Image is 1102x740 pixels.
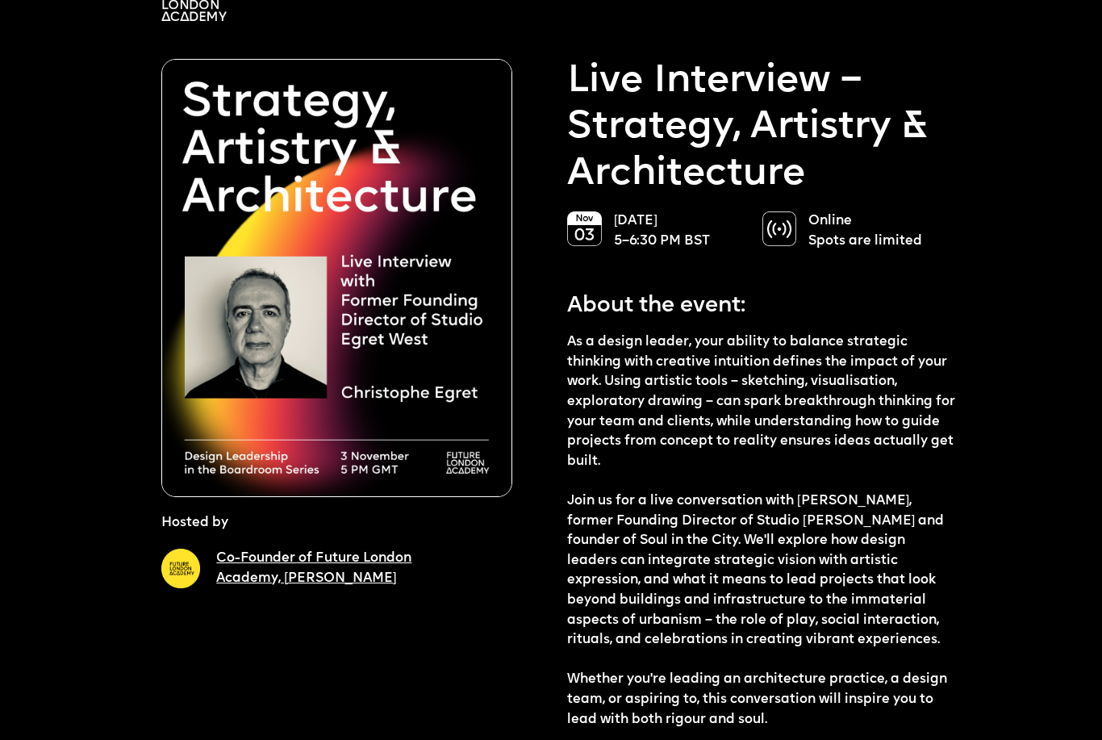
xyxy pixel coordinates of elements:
p: Online Spots are limited [808,211,941,251]
p: As a design leader, your ability to balance strategic thinking with creative intuition defines th... [567,332,957,730]
p: Live Interview – Strategy, Artistry & Architecture [567,59,957,198]
a: Co-Founder of Future London Academy, [PERSON_NAME] [216,552,411,585]
p: Hosted by [161,513,228,533]
p: [DATE] 5–6:30 PM BST [614,211,746,251]
p: About the event: [567,282,957,324]
img: A yellow circle with Future London Academy logo [161,549,200,587]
